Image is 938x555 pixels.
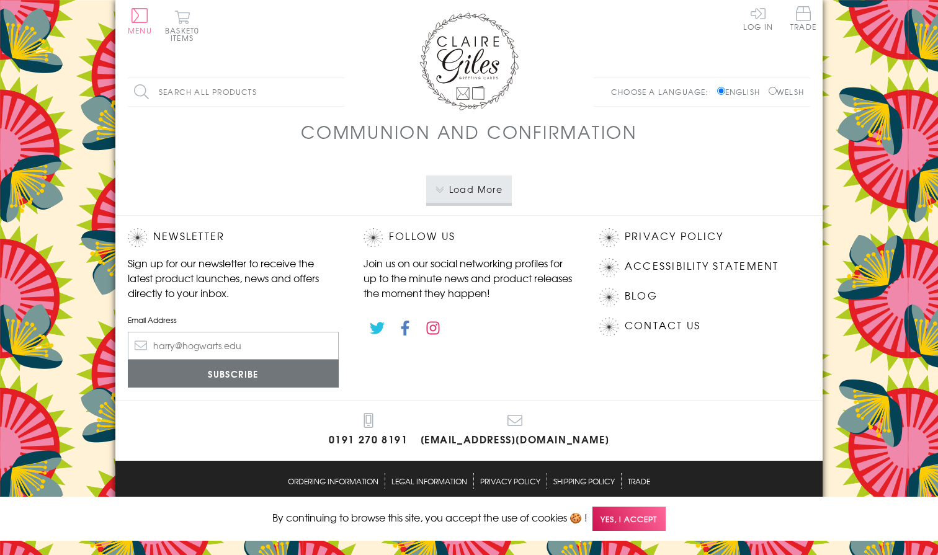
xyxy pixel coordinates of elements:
span: Trade [790,6,816,30]
img: Claire Giles Greetings Cards [419,12,519,110]
a: Privacy Policy [480,473,540,489]
h2: Newsletter [128,228,339,247]
p: Sign up for our newsletter to receive the latest product launches, news and offers directly to yo... [128,255,339,300]
label: Email Address [128,314,339,326]
button: Basket0 items [165,10,199,42]
input: Search [333,78,345,106]
button: Menu [128,8,152,34]
a: [EMAIL_ADDRESS][DOMAIN_NAME] [421,413,610,448]
input: harry@hogwarts.edu [128,332,339,360]
input: Welsh [769,87,777,95]
label: Welsh [769,86,804,97]
span: Yes, I accept [592,507,666,531]
span: Menu [128,25,152,36]
h2: Follow Us [364,228,574,247]
a: Trade [628,473,650,489]
input: Subscribe [128,360,339,388]
a: Legal Information [391,473,467,489]
a: Log In [743,6,773,30]
a: Accessibility Statement [625,258,779,275]
p: Join us on our social networking profiles for up to the minute news and product releases the mome... [364,255,574,300]
a: Shipping Policy [553,473,615,489]
span: 0 items [171,25,199,43]
button: Load More [426,175,512,203]
a: Ordering Information [288,473,378,489]
a: Trade [790,6,816,33]
a: Contact Us [625,317,700,334]
p: Choose a language: [611,86,715,97]
label: English [717,86,766,97]
input: Search all products [128,78,345,106]
a: 0191 270 8191 [329,413,408,448]
h1: Communion and Confirmation [301,119,637,144]
a: Privacy Policy [625,228,723,245]
input: English [717,87,725,95]
a: Blog [625,288,658,304]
